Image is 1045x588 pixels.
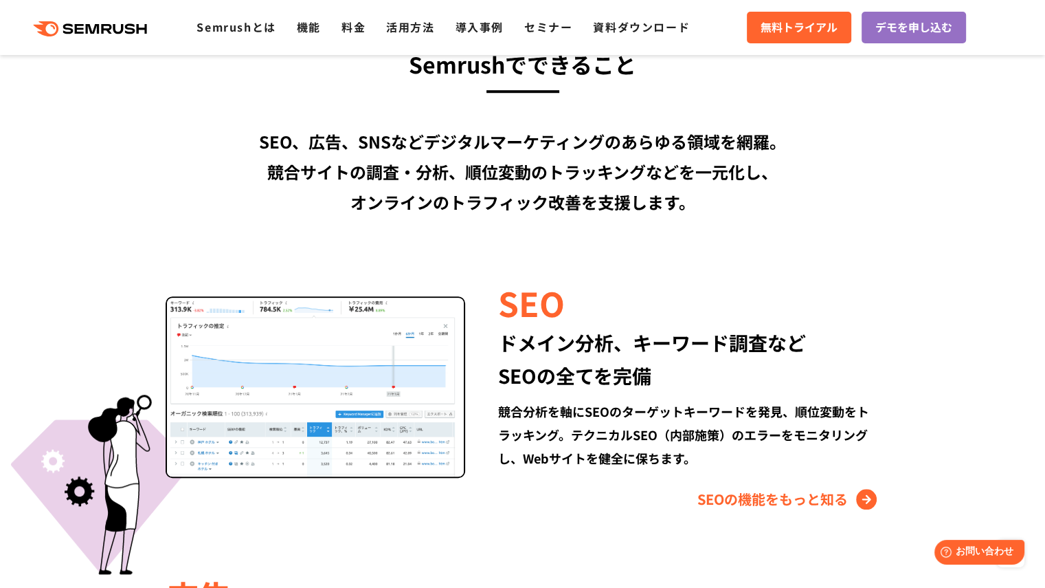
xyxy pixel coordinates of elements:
a: 無料トライアル [747,12,851,43]
div: ドメイン分析、キーワード調査など SEOの全てを完備 [498,326,879,392]
a: デモを申し込む [862,12,966,43]
a: 料金 [341,19,366,35]
span: デモを申し込む [875,19,952,36]
a: SEOの機能をもっと知る [697,488,880,510]
span: 無料トライアル [761,19,838,36]
a: Semrushとは [196,19,276,35]
div: 競合分析を軸にSEOのターゲットキーワードを発見、順位変動をトラッキング。テクニカルSEO（内部施策）のエラーをモニタリングし、Webサイトを健全に保ちます。 [498,400,879,470]
div: SEO、広告、SNSなどデジタルマーケティングのあらゆる領域を網羅。 競合サイトの調査・分析、順位変動のトラッキングなどを一元化し、 オンラインのトラフィック改善を支援します。 [128,127,918,217]
a: 資料ダウンロード [593,19,690,35]
div: SEO [498,279,879,326]
a: 機能 [297,19,321,35]
a: 活用方法 [386,19,434,35]
a: 導入事例 [456,19,504,35]
a: セミナー [524,19,572,35]
iframe: Help widget launcher [923,534,1030,573]
h3: Semrushでできること [128,45,918,83]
